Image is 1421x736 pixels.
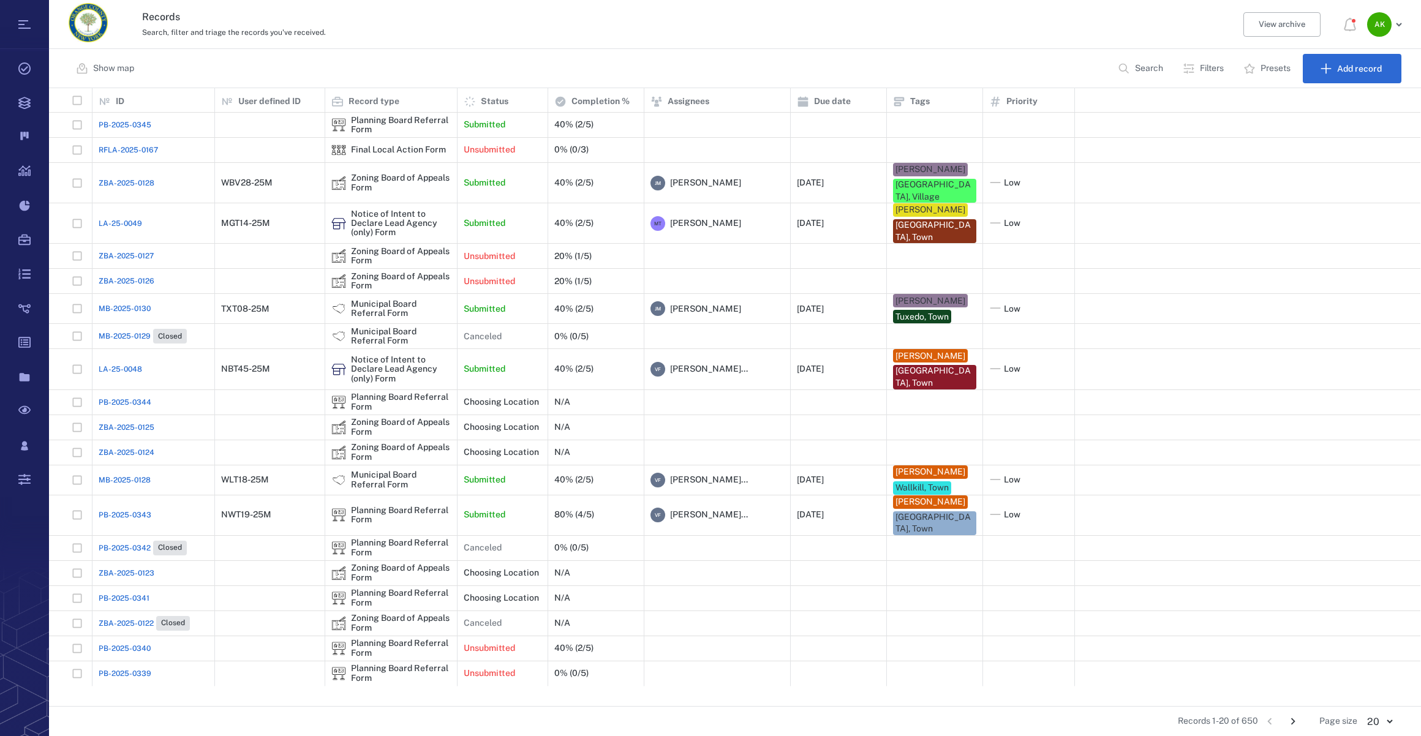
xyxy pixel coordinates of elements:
div: Planning Board Referral Form [331,666,346,681]
p: Canceled [464,542,502,554]
div: [DATE] [797,219,824,228]
img: icon Planning Board Referral Form [331,591,346,606]
button: Search [1110,54,1173,83]
p: Assignees [668,96,709,108]
a: PB-2025-0339 [99,668,151,679]
div: [DATE] [797,304,824,314]
span: Page size [1319,715,1357,727]
div: N/A [554,593,570,603]
span: LA-25-0048 [99,364,142,375]
div: Zoning Board of Appeals Form [351,443,451,462]
div: Zoning Board of Appeals Form [331,274,346,288]
p: Choosing Location [464,446,539,459]
div: A K [1367,12,1392,37]
p: Status [481,96,508,108]
div: 40% (2/5) [554,120,594,129]
p: Submitted [464,303,505,315]
div: 0% (0/5) [554,669,589,678]
img: icon Zoning Board of Appeals Form [331,249,346,263]
a: MB-2025-0128 [99,475,151,486]
span: PB-2025-0342 [99,543,151,554]
a: PB-2025-0342Closed [99,541,187,555]
span: ZBA-2025-0122 [99,618,154,629]
div: Municipal Board Referral Form [351,470,451,489]
div: WLT18-25M [221,475,269,484]
div: [PERSON_NAME] [895,496,965,508]
p: Submitted [464,509,505,521]
img: Orange County Planning Department logo [69,3,108,42]
span: ZBA-2025-0125 [99,422,154,433]
div: Municipal Board Referral Form [351,299,451,318]
div: Final Local Action Form [351,145,446,154]
p: Due date [814,96,851,108]
div: Notice of Intent to Declare Lead Agency (only) Form [351,209,451,238]
p: Presets [1261,62,1291,75]
img: icon Planning Board Referral Form [331,641,346,656]
p: ID [116,96,124,108]
a: ZBA-2025-0127 [99,250,154,261]
div: 20 [1357,715,1401,729]
button: View archive [1243,12,1321,37]
div: Zoning Board of Appeals Form [331,420,346,435]
button: Presets [1236,54,1300,83]
a: ZBA-2025-0126 [99,276,154,287]
span: Low [1004,363,1020,375]
div: Planning Board Referral Form [331,641,346,656]
img: icon Planning Board Referral Form [331,541,346,555]
div: TXT08-25M [221,304,269,314]
div: Zoning Board of Appeals Form [351,418,451,437]
div: Zoning Board of Appeals Form [331,566,346,580]
div: V F [650,473,665,487]
img: icon Planning Board Referral Form [331,666,346,681]
a: PB-2025-0343 [99,509,151,520]
a: MB-2025-0130 [99,303,151,314]
div: M T [650,216,665,231]
span: MB-2025-0129 [99,331,151,342]
div: 20% (1/5) [554,277,592,286]
p: Priority [1006,96,1038,108]
div: Zoning Board of Appeals Form [331,176,346,190]
p: Unsubmitted [464,276,515,288]
div: Zoning Board of Appeals Form [351,563,451,582]
div: Planning Board Referral Form [351,664,451,683]
p: Record type [349,96,399,108]
a: PB-2025-0341 [99,593,149,604]
nav: pagination navigation [1258,712,1305,731]
span: [PERSON_NAME] [670,303,741,315]
span: Low [1004,217,1020,230]
div: 40% (2/5) [554,475,594,484]
p: Submitted [464,119,505,131]
div: Planning Board Referral Form [331,541,346,555]
p: Tags [910,96,930,108]
div: 80% (4/5) [554,510,594,519]
img: icon Municipal Board Referral Form [331,473,346,487]
img: icon Planning Board Referral Form [331,118,346,132]
div: Planning Board Referral Form [331,118,346,132]
span: Low [1004,177,1020,189]
div: 0% (0/5) [554,332,589,341]
button: Add record [1303,54,1401,83]
a: ZBA-2025-0123 [99,568,154,579]
div: [GEOGRAPHIC_DATA], Town [895,365,974,389]
a: LA-25-0049 [99,218,142,229]
p: Unsubmitted [464,144,515,156]
div: Notice of Intent to Declare Lead Agency (only) Form [351,355,451,383]
div: N/A [554,568,570,577]
span: Closed [159,618,187,628]
img: icon Zoning Board of Appeals Form [331,420,346,435]
div: Municipal Board Referral Form [331,301,346,316]
span: [PERSON_NAME]... [670,363,748,375]
img: icon Final Local Action Form [331,143,346,157]
span: PB-2025-0344 [99,397,151,408]
div: 40% (2/5) [554,219,594,228]
a: ZBA-2025-0124 [99,447,154,458]
div: Wallkill, Town [895,482,949,494]
span: [PERSON_NAME] [670,177,741,189]
p: Choosing Location [464,592,539,604]
div: [DATE] [797,510,824,519]
img: icon Zoning Board of Appeals Form [331,616,346,631]
div: Planning Board Referral Form [351,639,451,658]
